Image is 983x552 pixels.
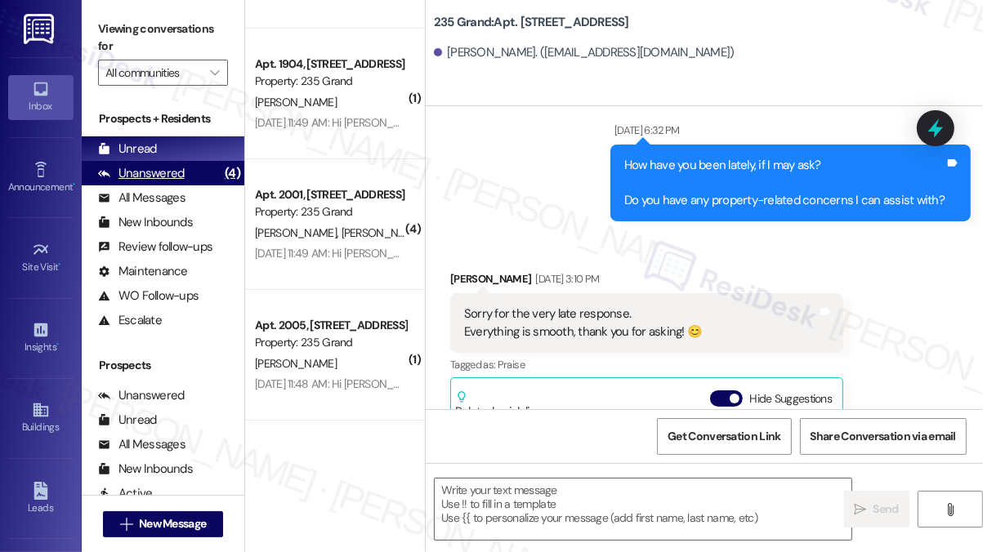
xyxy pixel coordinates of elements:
[255,95,337,109] span: [PERSON_NAME]
[24,14,57,44] img: ResiDesk Logo
[610,122,680,139] div: [DATE] 6:32 PM
[105,60,202,86] input: All communities
[8,396,74,440] a: Buildings
[455,390,550,421] div: Related guidelines
[255,317,406,334] div: Apt. 2005, [STREET_ADDRESS]
[98,287,199,305] div: WO Follow-ups
[811,428,956,445] span: Share Conversation via email
[532,270,600,287] div: [DATE] 3:10 PM
[434,44,735,61] div: [PERSON_NAME]. ([EMAIL_ADDRESS][DOMAIN_NAME])
[255,73,406,90] div: Property: 235 Grand
[255,356,337,371] span: [PERSON_NAME]
[434,14,629,31] b: 235 Grand: Apt. [STREET_ADDRESS]
[668,428,780,445] span: Get Conversation Link
[98,387,185,404] div: Unanswered
[255,186,406,203] div: Apt. 2001, [STREET_ADDRESS]
[944,503,956,516] i: 
[56,339,59,350] span: •
[450,353,843,376] div: Tagged as:
[98,461,193,478] div: New Inbounds
[98,238,212,256] div: Review follow-ups
[98,165,185,182] div: Unanswered
[844,491,909,528] button: Send
[255,334,406,351] div: Property: 235 Grand
[98,140,157,158] div: Unread
[8,236,74,280] a: Site Visit •
[8,477,74,521] a: Leads
[342,225,423,240] span: [PERSON_NAME]
[450,270,843,293] div: [PERSON_NAME]
[874,501,899,518] span: Send
[624,157,945,209] div: How have you been lately, if I may ask? Do you have any property-related concerns I can assist with?
[98,312,162,329] div: Escalate
[8,316,74,360] a: Insights •
[98,436,185,453] div: All Messages
[103,511,224,537] button: New Message
[657,418,791,455] button: Get Conversation Link
[98,214,193,231] div: New Inbounds
[8,75,74,119] a: Inbox
[98,263,188,280] div: Maintenance
[98,189,185,207] div: All Messages
[82,357,244,374] div: Prospects
[82,110,244,127] div: Prospects + Residents
[800,418,967,455] button: Share Conversation via email
[73,179,75,190] span: •
[464,305,702,341] div: Sorry for the very late response. Everything is smooth, thank you for asking! 😊
[120,518,132,531] i: 
[210,66,219,79] i: 
[98,16,228,60] label: Viewing conversations for
[98,485,153,502] div: Active
[498,358,525,372] span: Praise
[221,161,244,186] div: (4)
[255,225,342,240] span: [PERSON_NAME]
[854,503,866,516] i: 
[139,515,206,532] span: New Message
[59,259,61,270] span: •
[255,56,406,73] div: Apt. 1904, [STREET_ADDRESS]
[98,412,157,429] div: Unread
[749,390,832,407] label: Hide Suggestions
[255,203,406,220] div: Property: 235 Grand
